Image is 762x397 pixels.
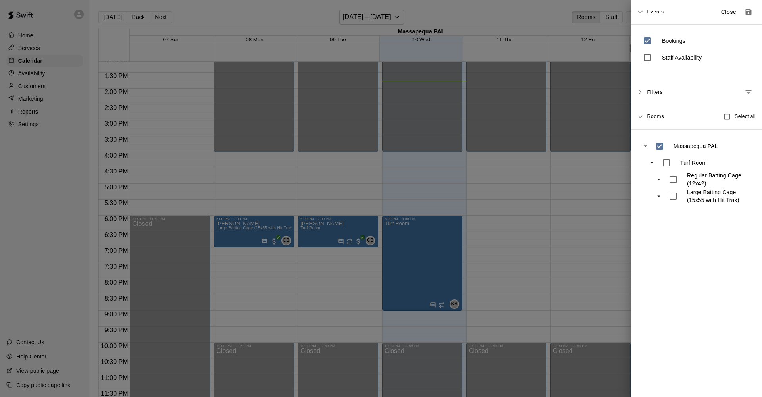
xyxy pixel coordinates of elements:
p: Bookings [662,37,685,45]
span: Rooms [647,113,664,119]
span: Select all [735,113,756,121]
button: Save as default view [741,5,756,19]
span: Filters [647,85,663,99]
p: Close [721,8,737,16]
button: Manage filters [741,85,756,99]
div: FiltersManage filters [631,80,762,104]
p: Regular Batting Cage (12x42) [687,172,751,187]
p: Massapequa PAL [673,142,718,150]
ul: swift facility view [639,138,754,204]
p: Large Batting Cage (15x55 with Hit Trax) [687,188,751,204]
p: Staff Availability [662,54,702,62]
span: Events [647,5,664,19]
p: Turf Room [680,159,707,167]
div: RoomsSelect all [631,104,762,129]
button: Close sidebar [716,6,741,19]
